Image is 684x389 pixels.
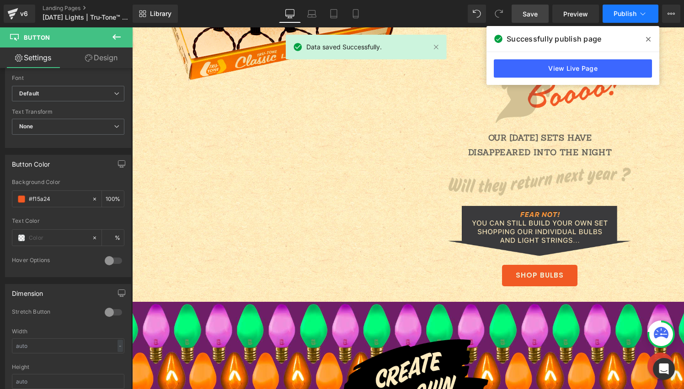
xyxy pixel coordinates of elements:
[102,191,124,207] div: %
[603,5,658,23] button: Publish
[494,59,652,78] a: View Live Page
[43,5,148,12] a: Landing Pages
[150,10,171,18] span: Library
[301,5,323,23] a: Laptop
[12,364,124,370] div: Height
[306,42,382,52] span: Data saved Successfully.
[12,257,96,266] div: Hover Options
[277,103,539,118] p: OUR [DATE] SETS HAVE
[490,5,508,23] button: Redo
[12,179,124,185] div: Background Color
[29,233,87,243] input: Color
[653,358,675,380] div: Open Intercom Messenger
[277,118,539,132] p: DISAPPEARED INTO THE NIGHT
[12,284,43,297] div: Dimension
[662,5,680,23] button: More
[29,194,87,204] input: Color
[279,5,301,23] a: Desktop
[12,374,124,389] input: auto
[523,9,538,19] span: Save
[12,109,124,115] div: Text Transform
[614,10,636,17] span: Publish
[12,308,96,318] div: Stretch Button
[133,5,178,23] a: New Library
[515,325,542,352] div: Chat widget toggle
[370,237,445,259] a: SHOP BULBS
[468,5,486,23] button: Undo
[18,8,30,20] div: v6
[19,123,33,130] b: None
[12,75,124,81] div: Font
[4,5,35,23] a: v6
[68,47,134,68] a: Design
[515,325,542,352] img: Chat Button
[43,14,130,21] span: [DATE] Lights | Tru-Tone™ vintage-style LED light bulbs
[323,5,345,23] a: Tablet
[345,5,367,23] a: Mobile
[507,33,601,44] span: Successfully publish page
[552,5,599,23] a: Preview
[102,230,124,246] div: %
[19,90,39,98] i: Default
[563,9,588,19] span: Preview
[12,155,50,168] div: Button Color
[12,338,124,353] input: auto
[118,340,123,352] div: -
[12,328,124,335] div: Width
[12,218,124,224] div: Text Color
[24,34,50,41] span: Button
